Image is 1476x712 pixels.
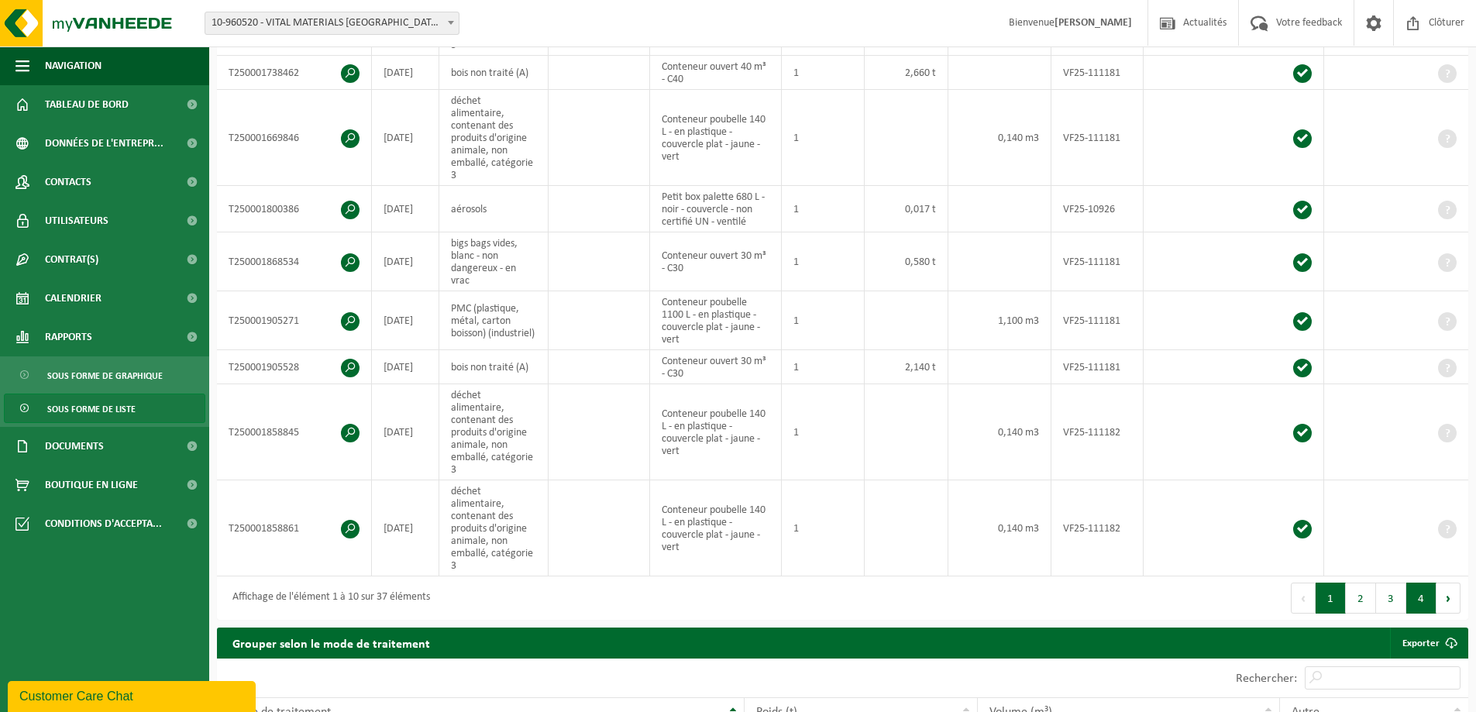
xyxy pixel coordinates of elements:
[782,350,865,384] td: 1
[1051,90,1144,186] td: VF25-111181
[372,90,439,186] td: [DATE]
[1051,480,1144,576] td: VF25-111182
[439,56,549,90] td: bois non traité (A)
[45,240,98,279] span: Contrat(s)
[948,291,1051,350] td: 1,100 m3
[217,232,372,291] td: T250001868534
[372,384,439,480] td: [DATE]
[45,466,138,504] span: Boutique en ligne
[217,90,372,186] td: T250001669846
[650,350,781,384] td: Conteneur ouvert 30 m³ - C30
[1051,291,1144,350] td: VF25-111181
[948,480,1051,576] td: 0,140 m3
[1051,232,1144,291] td: VF25-111181
[865,56,948,90] td: 2,660 t
[45,46,101,85] span: Navigation
[1406,583,1436,614] button: 4
[782,186,865,232] td: 1
[439,186,549,232] td: aérosols
[205,12,459,35] span: 10-960520 - VITAL MATERIALS BELGIUM S.A. - TILLY
[205,12,459,34] span: 10-960520 - VITAL MATERIALS BELGIUM S.A. - TILLY
[217,186,372,232] td: T250001800386
[372,186,439,232] td: [DATE]
[782,232,865,291] td: 1
[4,394,205,423] a: Sous forme de liste
[650,291,781,350] td: Conteneur poubelle 1100 L - en plastique - couvercle plat - jaune - vert
[47,394,136,424] span: Sous forme de liste
[1236,672,1297,685] label: Rechercher:
[45,124,163,163] span: Données de l'entrepr...
[217,291,372,350] td: T250001905271
[782,480,865,576] td: 1
[217,56,372,90] td: T250001738462
[650,232,781,291] td: Conteneur ouvert 30 m³ - C30
[1376,583,1406,614] button: 3
[1051,350,1144,384] td: VF25-111181
[1316,583,1346,614] button: 1
[439,384,549,480] td: déchet alimentaire, contenant des produits d'origine animale, non emballé, catégorie 3
[45,318,92,356] span: Rapports
[372,480,439,576] td: [DATE]
[8,678,259,712] iframe: chat widget
[439,232,549,291] td: bigs bags vides, blanc - non dangereux - en vrac
[439,291,549,350] td: PMC (plastique, métal, carton boisson) (industriel)
[1346,583,1376,614] button: 2
[372,291,439,350] td: [DATE]
[372,350,439,384] td: [DATE]
[650,186,781,232] td: Petit box palette 680 L - noir - couvercle - non certifié UN - ventilé
[439,480,549,576] td: déchet alimentaire, contenant des produits d'origine animale, non emballé, catégorie 3
[217,628,446,658] h2: Grouper selon le mode de traitement
[45,427,104,466] span: Documents
[45,201,108,240] span: Utilisateurs
[1051,186,1144,232] td: VF25-10926
[45,85,129,124] span: Tableau de bord
[782,90,865,186] td: 1
[1291,583,1316,614] button: Previous
[865,350,948,384] td: 2,140 t
[1436,583,1461,614] button: Next
[217,350,372,384] td: T250001905528
[865,232,948,291] td: 0,580 t
[1055,17,1132,29] strong: [PERSON_NAME]
[1051,56,1144,90] td: VF25-111181
[1051,384,1144,480] td: VF25-111182
[650,56,781,90] td: Conteneur ouvert 40 m³ - C40
[650,384,781,480] td: Conteneur poubelle 140 L - en plastique - couvercle plat - jaune - vert
[650,90,781,186] td: Conteneur poubelle 140 L - en plastique - couvercle plat - jaune - vert
[217,480,372,576] td: T250001858861
[948,384,1051,480] td: 0,140 m3
[865,186,948,232] td: 0,017 t
[4,360,205,390] a: Sous forme de graphique
[782,384,865,480] td: 1
[782,56,865,90] td: 1
[1390,628,1467,659] a: Exporter
[439,90,549,186] td: déchet alimentaire, contenant des produits d'origine animale, non emballé, catégorie 3
[372,56,439,90] td: [DATE]
[782,291,865,350] td: 1
[225,584,430,612] div: Affichage de l'élément 1 à 10 sur 37 éléments
[45,163,91,201] span: Contacts
[45,504,162,543] span: Conditions d'accepta...
[45,279,101,318] span: Calendrier
[217,384,372,480] td: T250001858845
[439,350,549,384] td: bois non traité (A)
[372,232,439,291] td: [DATE]
[650,480,781,576] td: Conteneur poubelle 140 L - en plastique - couvercle plat - jaune - vert
[47,361,163,390] span: Sous forme de graphique
[948,90,1051,186] td: 0,140 m3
